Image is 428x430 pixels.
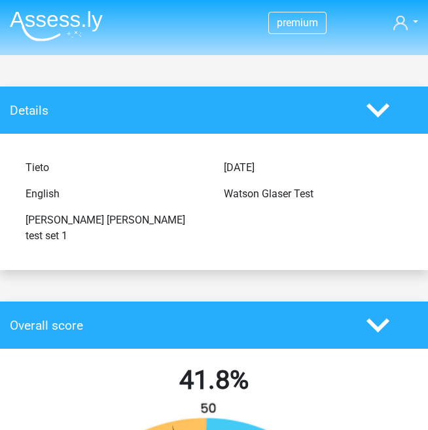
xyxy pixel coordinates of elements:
div: [DATE] [214,160,412,176]
a: premium [269,14,326,31]
h2: 41.8% [10,364,418,396]
img: Assessly [10,10,103,41]
div: [PERSON_NAME] [PERSON_NAME] test set 1 [16,212,214,244]
div: English [16,186,214,202]
h4: Details [10,103,347,118]
span: premium [277,16,318,29]
div: Tieto [16,160,214,176]
h4: Overall score [10,318,347,333]
div: Watson Glaser Test [214,186,412,202]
